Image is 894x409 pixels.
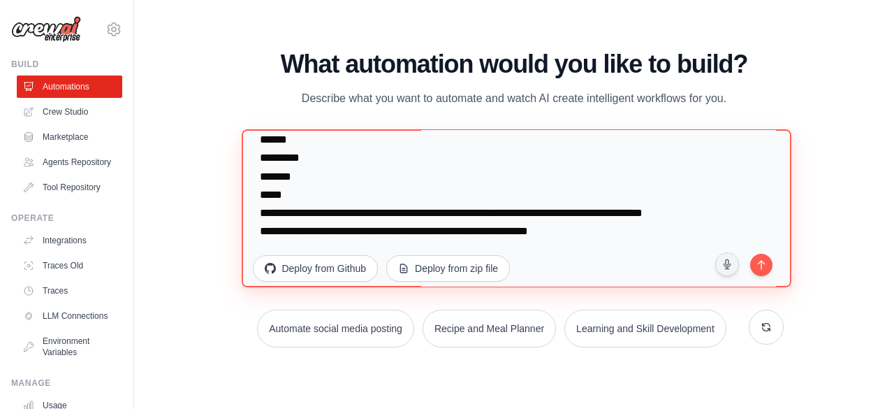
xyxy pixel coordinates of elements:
a: Agents Repository [17,151,122,173]
button: Automate social media posting [257,310,414,347]
a: LLM Connections [17,305,122,327]
a: Traces Old [17,254,122,277]
iframe: Chat Widget [824,342,894,409]
h1: What automation would you like to build? [244,50,783,78]
button: Deploy from Github [253,255,378,282]
a: Crew Studio [17,101,122,123]
a: Traces [17,280,122,302]
div: Manage [11,378,122,389]
a: Marketplace [17,126,122,148]
div: Widget de chat [824,342,894,409]
img: Logo [11,16,81,43]
div: Operate [11,213,122,224]
button: Learning and Skill Development [564,310,726,347]
a: Integrations [17,229,122,252]
a: Environment Variables [17,330,122,364]
a: Automations [17,76,122,98]
p: Describe what you want to automate and watch AI create intelligent workflows for you. [279,89,749,108]
button: Recipe and Meal Planner [423,310,556,347]
button: Deploy from zip file [386,255,510,282]
div: Build [11,59,122,70]
a: Tool Repository [17,176,122,199]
